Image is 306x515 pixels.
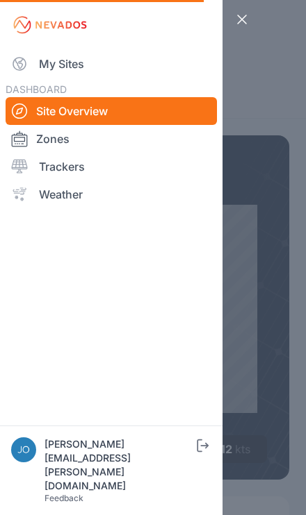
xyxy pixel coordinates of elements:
a: Trackers [6,153,217,180]
img: joe.mikula@nevados.solar [11,437,36,462]
img: Nevados [11,14,89,36]
a: My Sites [6,50,217,78]
span: DASHBOARD [6,83,67,95]
a: Feedback [45,493,83,503]
a: Zones [6,125,217,153]
a: Weather [6,180,217,208]
div: [PERSON_NAME][EMAIL_ADDRESS][PERSON_NAME][DOMAIN_NAME] [45,437,194,493]
a: Site Overview [6,97,217,125]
